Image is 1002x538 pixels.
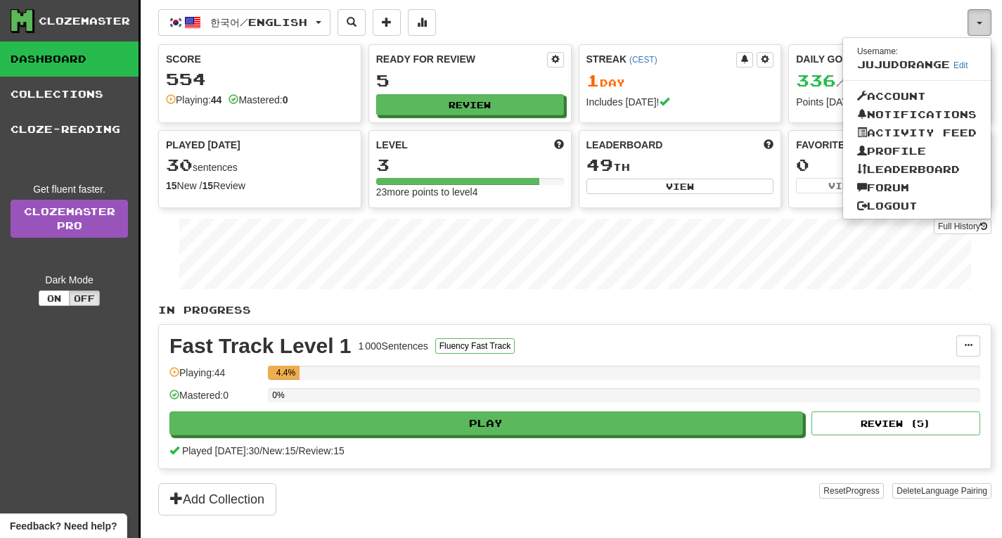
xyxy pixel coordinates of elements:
button: DeleteLanguage Pairing [892,483,991,499]
strong: 15 [166,180,177,191]
a: Forum [843,179,991,197]
span: Level [376,138,408,152]
small: Username: [857,46,898,56]
div: Mastered: [229,93,288,107]
a: Leaderboard [843,160,991,179]
a: Logout [843,197,991,215]
span: 한국어 / English [210,16,307,28]
span: 1 [586,70,600,90]
span: Leaderboard [586,138,663,152]
span: New: 15 [262,445,295,456]
button: More stats [408,9,436,36]
div: Get fluent faster. [11,182,128,196]
div: Points [DATE] [796,95,984,109]
div: th [586,156,774,174]
span: 49 [586,155,613,174]
button: Review (5) [811,411,980,435]
button: View [586,179,774,194]
span: This week in points, UTC [764,138,773,152]
a: Profile [843,142,991,160]
button: 한국어/English [158,9,330,36]
button: Play [169,411,803,435]
span: 336 [796,70,836,90]
button: View [796,178,888,193]
span: Review: 15 [298,445,344,456]
div: 1 000 Sentences [359,339,428,353]
span: Language Pairing [921,486,987,496]
button: Add sentence to collection [373,9,401,36]
a: Activity Feed [843,124,991,142]
a: Account [843,87,991,105]
div: Day [586,72,774,90]
a: Notifications [843,105,991,124]
button: ResetProgress [819,483,883,499]
span: / [259,445,262,456]
span: Open feedback widget [10,519,117,533]
button: Add Collection [158,483,276,515]
div: 4.4% [272,366,299,380]
div: Clozemaster [39,14,130,28]
div: 3 [376,156,564,174]
span: jujudorange [857,58,950,70]
div: Score [166,52,354,66]
div: 554 [166,70,354,88]
div: 0 [796,156,984,174]
button: Full History [934,219,991,234]
div: 23 more points to level 4 [376,185,564,199]
div: Mastered: 0 [169,388,261,411]
div: Streak [586,52,737,66]
div: Daily Goal [796,52,967,68]
div: Playing: 44 [169,366,261,389]
div: Playing: [166,93,221,107]
span: Score more points to level up [554,138,564,152]
div: 5 [376,72,564,89]
strong: 0 [283,94,288,105]
button: On [39,290,70,306]
button: Review [376,94,564,115]
button: Off [69,290,100,306]
strong: 15 [202,180,213,191]
a: Edit [953,60,968,70]
span: Progress [846,486,880,496]
span: / [296,445,299,456]
div: Ready for Review [376,52,547,66]
span: Played [DATE]: 30 [182,445,259,456]
span: Played [DATE] [166,138,240,152]
button: Search sentences [338,9,366,36]
span: / 200 [796,77,870,89]
strong: 44 [211,94,222,105]
div: Fast Track Level 1 [169,335,352,357]
span: 30 [166,155,193,174]
div: sentences [166,156,354,174]
a: ClozemasterPro [11,200,128,238]
div: Includes [DATE]! [586,95,774,109]
div: New / Review [166,179,354,193]
p: In Progress [158,303,991,317]
a: (CEST) [629,55,657,65]
button: Fluency Fast Track [435,338,515,354]
div: Dark Mode [11,273,128,287]
div: Favorites [796,138,984,152]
